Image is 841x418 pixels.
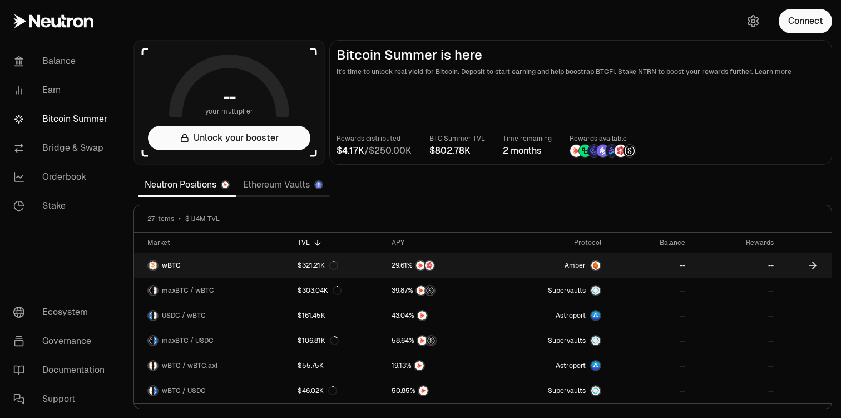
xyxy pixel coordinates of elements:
[692,378,780,403] a: --
[426,286,434,295] img: Structured Points
[298,311,325,320] div: $161.45K
[392,385,491,396] button: NTRN
[149,361,152,370] img: wBTC Logo
[606,145,618,157] img: Bedrock Diamonds
[298,286,342,295] div: $303.04K
[162,261,181,270] span: wBTC
[503,144,552,158] div: 2 months
[134,353,291,378] a: wBTC LogowBTC.axl LogowBTC / wBTC.axl
[291,378,385,403] a: $46.02K
[548,386,586,395] span: Supervaults
[615,145,627,157] img: Mars Fragments
[608,328,692,353] a: --
[498,253,608,278] a: AmberAmber
[392,285,491,296] button: NTRNStructured Points
[162,361,217,370] span: wBTC / wBTC.axl
[149,286,152,295] img: maxBTC Logo
[385,278,498,303] a: NTRNStructured Points
[429,133,485,144] p: BTC Summer TVL
[591,261,600,270] img: Amber
[570,133,636,144] p: Rewards available
[149,311,152,320] img: USDC Logo
[134,328,291,353] a: maxBTC LogoUSDC LogomaxBTC / USDC
[337,133,412,144] p: Rewards distributed
[427,336,436,345] img: Structured Points
[4,134,120,163] a: Bridge & Swap
[548,336,586,345] span: Supervaults
[185,214,220,223] span: $1.14M TVL
[4,76,120,105] a: Earn
[385,303,498,328] a: NTRN
[608,378,692,403] a: --
[498,378,608,403] a: SupervaultsSupervaults
[154,311,157,320] img: wBTC Logo
[134,378,291,403] a: wBTC LogoUSDC LogowBTC / USDC
[392,260,491,271] button: NTRNMars Fragments
[392,310,491,321] button: NTRN
[337,47,825,63] h2: Bitcoin Summer is here
[504,238,601,247] div: Protocol
[154,336,157,345] img: USDC Logo
[570,145,582,157] img: NTRN
[147,238,284,247] div: Market
[4,356,120,385] a: Documentation
[149,386,152,395] img: wBTC Logo
[692,253,780,278] a: --
[4,163,120,191] a: Orderbook
[4,105,120,134] a: Bitcoin Summer
[416,261,425,270] img: NTRN
[565,261,586,270] span: Amber
[149,336,152,345] img: maxBTC Logo
[392,335,491,346] button: NTRNStructured Points
[291,253,385,278] a: $321.21K
[134,303,291,328] a: USDC LogowBTC LogoUSDC / wBTC
[4,191,120,220] a: Stake
[498,328,608,353] a: SupervaultsSupervaults
[385,253,498,278] a: NTRNMars Fragments
[418,311,427,320] img: NTRN
[556,361,586,370] span: Astroport
[162,386,206,395] span: wBTC / USDC
[298,238,379,247] div: TVL
[692,303,780,328] a: --
[608,278,692,303] a: --
[498,353,608,378] a: Astroport
[498,303,608,328] a: Astroport
[337,144,412,158] div: /
[418,336,427,345] img: NTRN
[498,278,608,303] a: SupervaultsSupervaults
[692,328,780,353] a: --
[162,286,214,295] span: maxBTC / wBTC
[4,385,120,414] a: Support
[608,303,692,328] a: --
[154,386,157,395] img: USDC Logo
[291,303,385,328] a: $161.45K
[615,238,686,247] div: Balance
[134,253,291,278] a: wBTC LogowBTC
[149,261,157,270] img: wBTC Logo
[154,286,157,295] img: wBTC Logo
[779,9,832,33] button: Connect
[385,328,498,353] a: NTRNStructured Points
[298,261,338,270] div: $321.21K
[425,261,434,270] img: Mars Fragments
[4,298,120,327] a: Ecosystem
[503,133,552,144] p: Time remaining
[624,145,636,157] img: Structured Points
[298,361,324,370] div: $55.75K
[385,353,498,378] a: NTRN
[154,361,157,370] img: wBTC.axl Logo
[419,386,428,395] img: NTRN
[298,336,339,345] div: $106.81K
[392,238,491,247] div: APY
[392,360,491,371] button: NTRN
[591,336,600,345] img: Supervaults
[692,278,780,303] a: --
[134,278,291,303] a: maxBTC LogowBTC LogomaxBTC / wBTC
[223,88,236,106] h1: --
[608,353,692,378] a: --
[385,378,498,403] a: NTRN
[588,145,600,157] img: EtherFi Points
[162,336,214,345] span: maxBTC / USDC
[415,361,424,370] img: NTRN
